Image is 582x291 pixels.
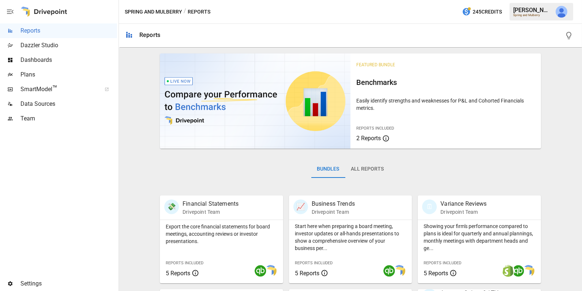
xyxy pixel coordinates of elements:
[424,270,448,277] span: 5 Reports
[383,265,395,277] img: quickbooks
[512,265,524,277] img: quickbooks
[424,223,535,252] p: Showing your firm's performance compared to plans is ideal for quarterly and annual plannings, mo...
[356,135,381,142] span: 2 Reports
[255,265,266,277] img: quickbooks
[440,199,487,208] p: Variance Reviews
[20,279,117,288] span: Settings
[52,84,57,93] span: ™
[295,261,333,265] span: Reports Included
[502,265,514,277] img: shopify
[20,114,117,123] span: Team
[20,100,117,108] span: Data Sources
[513,14,551,17] div: Spring and Mulberry
[424,261,461,265] span: Reports Included
[166,223,277,245] p: Export the core financial statements for board meetings, accounting reviews or investor presentat...
[556,6,567,18] img: Julie Wilton
[459,5,505,19] button: 245Credits
[473,7,502,16] span: 245 Credits
[345,160,390,178] button: All Reports
[356,62,395,67] span: Featured Bundle
[139,31,160,38] div: Reports
[312,199,355,208] p: Business Trends
[295,223,406,252] p: Start here when preparing a board meeting, investor updates or all-hands presentations to show a ...
[356,97,535,112] p: Easily identify strengths and weaknesses for P&L and Cohorted Financials metrics.
[293,199,308,214] div: 📈
[265,265,277,277] img: smart model
[125,7,182,16] button: Spring and Mulberry
[183,199,239,208] p: Financial Statements
[20,85,97,94] span: SmartModel
[523,265,534,277] img: smart model
[183,208,239,216] p: Drivepoint Team
[356,77,535,88] h6: Benchmarks
[356,126,394,131] span: Reports Included
[20,41,117,50] span: Dazzler Studio
[160,53,350,149] img: video thumbnail
[394,265,405,277] img: smart model
[422,199,437,214] div: 🗓
[311,160,345,178] button: Bundles
[166,270,190,277] span: 5 Reports
[440,208,487,216] p: Drivepoint Team
[20,70,117,79] span: Plans
[513,7,551,14] div: [PERSON_NAME]
[295,270,319,277] span: 5 Reports
[166,261,203,265] span: Reports Included
[20,56,117,64] span: Dashboards
[184,7,186,16] div: /
[551,1,572,22] button: Julie Wilton
[164,199,179,214] div: 💸
[312,208,355,216] p: Drivepoint Team
[20,26,117,35] span: Reports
